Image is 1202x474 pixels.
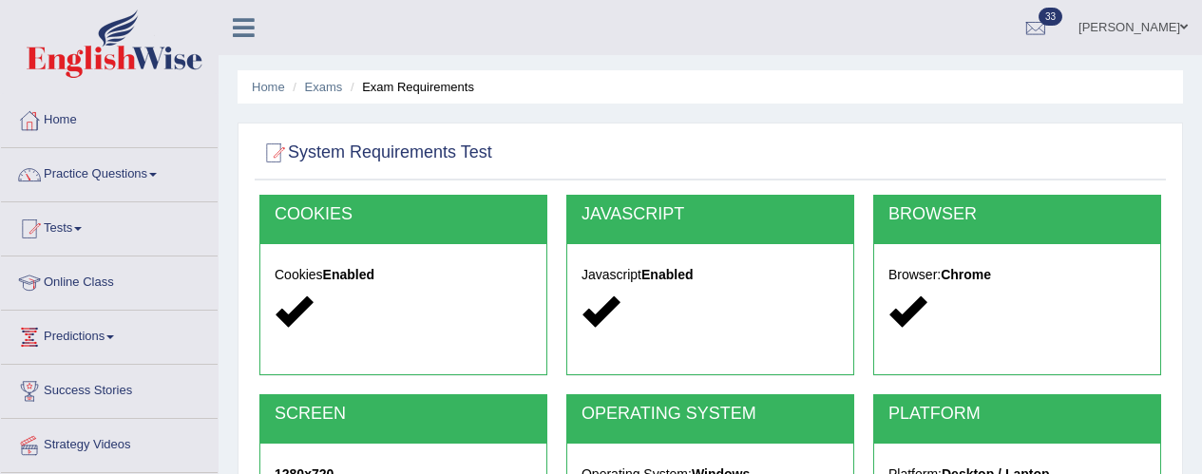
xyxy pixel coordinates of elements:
[1,365,218,412] a: Success Stories
[888,268,1146,282] h5: Browser:
[275,205,532,224] h2: COOKIES
[1,202,218,250] a: Tests
[888,205,1146,224] h2: BROWSER
[1,419,218,466] a: Strategy Videos
[582,405,839,424] h2: OPERATING SYSTEM
[1039,8,1062,26] span: 33
[275,405,532,424] h2: SCREEN
[1,311,218,358] a: Predictions
[252,80,285,94] a: Home
[259,139,492,167] h2: System Requirements Test
[1,94,218,142] a: Home
[275,268,532,282] h5: Cookies
[1,148,218,196] a: Practice Questions
[323,267,374,282] strong: Enabled
[941,267,991,282] strong: Chrome
[641,267,693,282] strong: Enabled
[305,80,343,94] a: Exams
[582,268,839,282] h5: Javascript
[346,78,474,96] li: Exam Requirements
[1,256,218,304] a: Online Class
[888,405,1146,424] h2: PLATFORM
[582,205,839,224] h2: JAVASCRIPT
